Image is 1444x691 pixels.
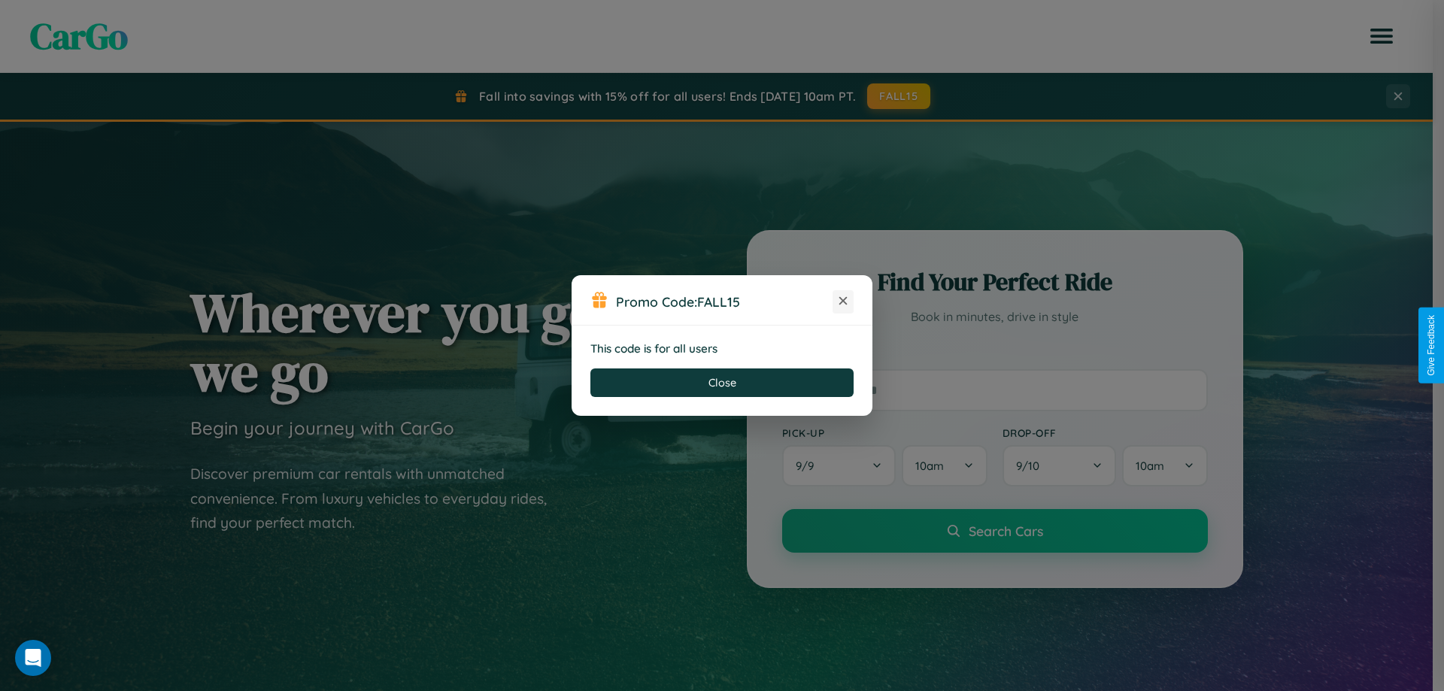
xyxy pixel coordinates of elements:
[697,293,740,310] b: FALL15
[590,368,854,397] button: Close
[616,293,833,310] h3: Promo Code:
[1426,315,1436,376] div: Give Feedback
[590,341,717,356] strong: This code is for all users
[15,640,51,676] div: Open Intercom Messenger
